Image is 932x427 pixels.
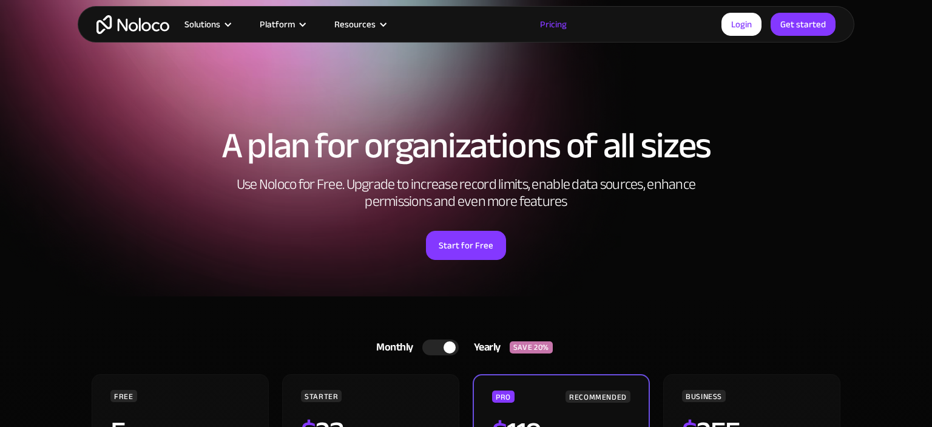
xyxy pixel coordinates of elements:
h2: Use Noloco for Free. Upgrade to increase record limits, enable data sources, enhance permissions ... [223,176,709,210]
div: BUSINESS [682,390,726,402]
div: SAVE 20% [510,341,553,354]
div: STARTER [301,390,342,402]
a: home [96,15,169,34]
div: Platform [245,16,319,32]
a: Login [721,13,761,36]
a: Pricing [525,16,582,32]
div: RECOMMENDED [566,391,630,403]
div: Resources [334,16,376,32]
div: PRO [492,391,515,403]
a: Get started [771,13,836,36]
div: Solutions [184,16,220,32]
div: Resources [319,16,400,32]
h1: A plan for organizations of all sizes [90,128,842,164]
div: Yearly [459,338,510,357]
div: Platform [260,16,295,32]
div: Monthly [361,338,422,357]
a: Start for Free [426,231,506,260]
div: Solutions [169,16,245,32]
div: FREE [110,390,137,402]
